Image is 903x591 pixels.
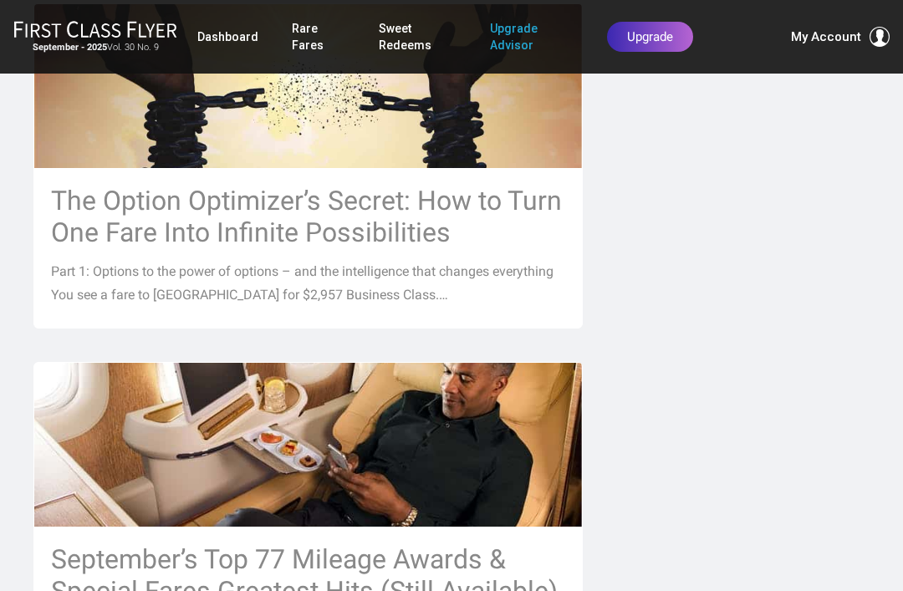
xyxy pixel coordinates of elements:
small: Vol. 30 No. 9 [13,42,177,53]
a: Rare Fares [292,13,345,60]
span: My Account [791,27,861,47]
a: First Class FlyerSeptember - 2025Vol. 30 No. 9 [13,20,177,53]
a: The Option Optimizer’s Secret: How to Turn One Fare Into Infinite Possibilities Part 1: Options t... [33,3,583,329]
strong: September - 2025 [33,42,107,53]
a: Upgrade Advisor [490,13,574,60]
button: My Account [791,27,890,47]
a: Upgrade [607,22,693,52]
a: Sweet Redeems [379,13,457,60]
p: Part 1: Options to the power of options – and the intelligence that changes everything You see a ... [51,260,565,307]
h3: The Option Optimizer’s Secret: How to Turn One Fare Into Infinite Possibilities [51,185,565,248]
a: Dashboard [197,22,258,52]
img: First Class Flyer [13,20,177,38]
